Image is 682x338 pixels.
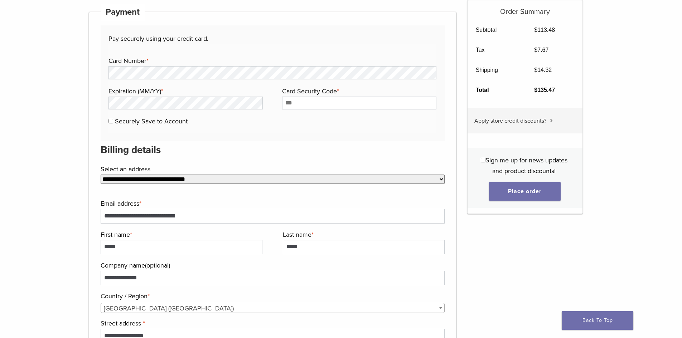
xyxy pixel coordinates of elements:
button: Place order [489,182,561,201]
input: Sign me up for news updates and product discounts! [481,158,485,162]
fieldset: Payment Info [108,44,436,133]
span: Sign me up for news updates and product discounts! [485,156,567,175]
label: Street address [101,318,443,329]
label: Select an address [101,164,443,175]
bdi: 14.32 [534,67,552,73]
span: United States (US) [101,303,445,313]
label: Card Security Code [282,86,435,97]
th: Shipping [468,60,526,80]
th: Subtotal [468,20,526,40]
img: caret.svg [550,119,553,122]
label: Expiration (MM/YY) [108,86,261,97]
span: Country / Region [101,303,445,313]
bdi: 7.67 [534,47,548,53]
h3: Billing details [101,141,445,158]
span: $ [534,67,537,73]
span: Apply store credit discounts? [474,117,546,124]
span: $ [534,47,537,53]
p: Pay securely using your credit card. [108,33,436,44]
label: Card Number [108,55,435,66]
h4: Payment [101,4,145,21]
span: $ [534,87,537,93]
label: Securely Save to Account [115,117,188,125]
label: First name [101,229,261,240]
label: Country / Region [101,291,443,302]
span: $ [534,27,537,33]
label: Last name [283,229,443,240]
label: Email address [101,198,443,209]
bdi: 135.47 [534,87,555,93]
th: Total [468,80,526,100]
bdi: 113.48 [534,27,555,33]
th: Tax [468,40,526,60]
h5: Order Summary [468,0,582,16]
label: Company name [101,260,443,271]
a: Back To Top [562,311,633,330]
span: (optional) [145,261,170,269]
